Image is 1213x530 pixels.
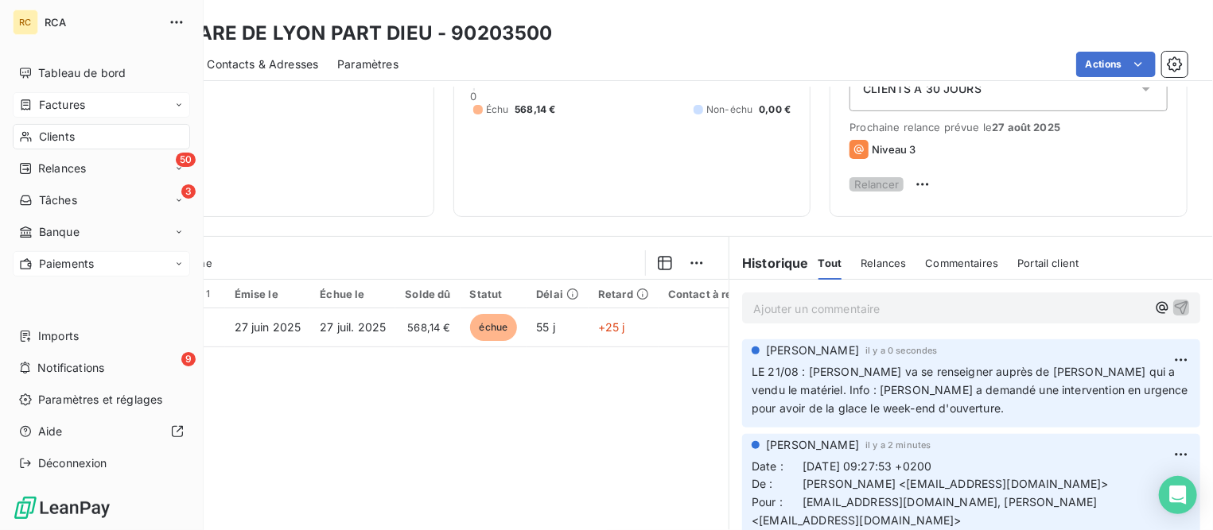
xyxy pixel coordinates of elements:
[668,288,782,300] div: Contact à relancer
[13,387,190,412] a: Paramètres et réglages
[181,352,196,366] span: 9
[13,495,111,520] img: Logo LeanPay
[337,56,399,72] span: Paramètres
[39,97,85,113] span: Factures
[38,424,63,439] span: Aide
[39,129,75,145] span: Clients
[13,251,190,277] a: Paiements
[13,10,38,35] div: RC
[752,459,931,473] span: Date : [DATE] 09:27:53 +0200
[536,288,579,300] div: Délai
[536,320,555,334] span: 55 j
[176,153,196,167] span: 50
[38,161,86,176] span: Relances
[766,342,859,358] span: [PERSON_NAME]
[201,287,216,301] span: 1
[470,314,518,341] span: échue
[706,103,752,117] span: Non-échu
[320,288,386,300] div: Échue le
[207,56,318,72] span: Contacts & Adresses
[1017,257,1079,269] span: Portail client
[471,90,477,103] span: 0
[861,257,906,269] span: Relances
[13,419,190,444] a: Aide
[181,184,196,199] span: 3
[849,177,904,191] button: Relancer
[515,103,555,117] span: 568,14 €
[992,121,1060,133] span: 27 août 2025
[486,103,509,117] span: Échu
[38,65,126,81] span: Tableau de bord
[405,288,450,300] div: Solde dû
[766,437,859,453] span: [PERSON_NAME]
[39,224,80,240] span: Banque
[13,124,190,149] a: Clients
[926,257,999,269] span: Commentaires
[140,19,553,48] h3: KFC GARE DE LYON PART DIEU - 90203500
[235,320,301,334] span: 27 juin 2025
[470,288,518,300] div: Statut
[872,143,916,156] span: Niveau 3
[39,256,94,272] span: Paiements
[13,188,190,213] a: 3Tâches
[752,477,1109,490] span: De : [PERSON_NAME] <[EMAIL_ADDRESS][DOMAIN_NAME]>
[863,81,982,97] span: CLIENTS A 30 JOURS
[13,92,190,118] a: Factures
[729,253,809,273] h6: Historique
[598,320,625,334] span: +25 j
[818,257,842,269] span: Tout
[1076,52,1156,77] button: Actions
[235,288,301,300] div: Émise le
[865,346,938,355] span: il y a 0 secondes
[759,103,791,117] span: 0,00 €
[13,323,190,349] a: Imports
[45,16,159,29] span: RCA
[38,328,79,344] span: Imports
[13,60,190,86] a: Tableau de bord
[752,365,1192,415] span: LE 21/08 : [PERSON_NAME] va se renseigner auprès de [PERSON_NAME] qui a vendu le matériel. Info :...
[405,319,450,335] span: 568,14 €
[13,156,190,181] a: 50Relances
[752,495,1101,527] span: Pour : [EMAIL_ADDRESS][DOMAIN_NAME], [PERSON_NAME] <[EMAIL_ADDRESS][DOMAIN_NAME]>
[38,392,162,408] span: Paramètres et réglages
[598,288,649,300] div: Retard
[849,121,1168,133] span: Prochaine relance prévue le
[37,360,104,376] span: Notifications
[1159,476,1197,514] div: Open Intercom Messenger
[38,455,107,471] span: Déconnexion
[865,440,931,450] span: il y a 2 minutes
[13,219,190,245] a: Banque
[320,320,386,334] span: 27 juil. 2025
[39,192,77,208] span: Tâches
